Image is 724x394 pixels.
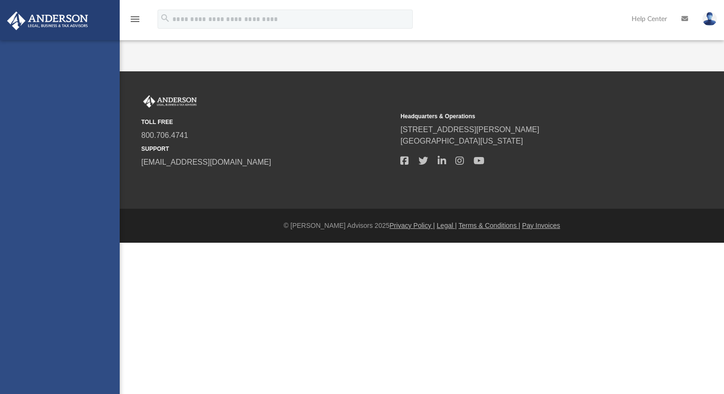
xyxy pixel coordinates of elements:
img: Anderson Advisors Platinum Portal [141,95,199,108]
img: Anderson Advisors Platinum Portal [4,11,91,30]
a: Privacy Policy | [390,222,435,229]
a: [STREET_ADDRESS][PERSON_NAME] [400,125,539,134]
a: menu [129,18,141,25]
a: [GEOGRAPHIC_DATA][US_STATE] [400,137,523,145]
a: 800.706.4741 [141,131,188,139]
a: Terms & Conditions | [459,222,520,229]
small: Headquarters & Operations [400,112,653,121]
small: SUPPORT [141,145,394,153]
small: TOLL FREE [141,118,394,126]
a: [EMAIL_ADDRESS][DOMAIN_NAME] [141,158,271,166]
i: menu [129,13,141,25]
i: search [160,13,170,23]
div: © [PERSON_NAME] Advisors 2025 [120,221,724,231]
a: Pay Invoices [522,222,560,229]
img: User Pic [702,12,717,26]
a: Legal | [437,222,457,229]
